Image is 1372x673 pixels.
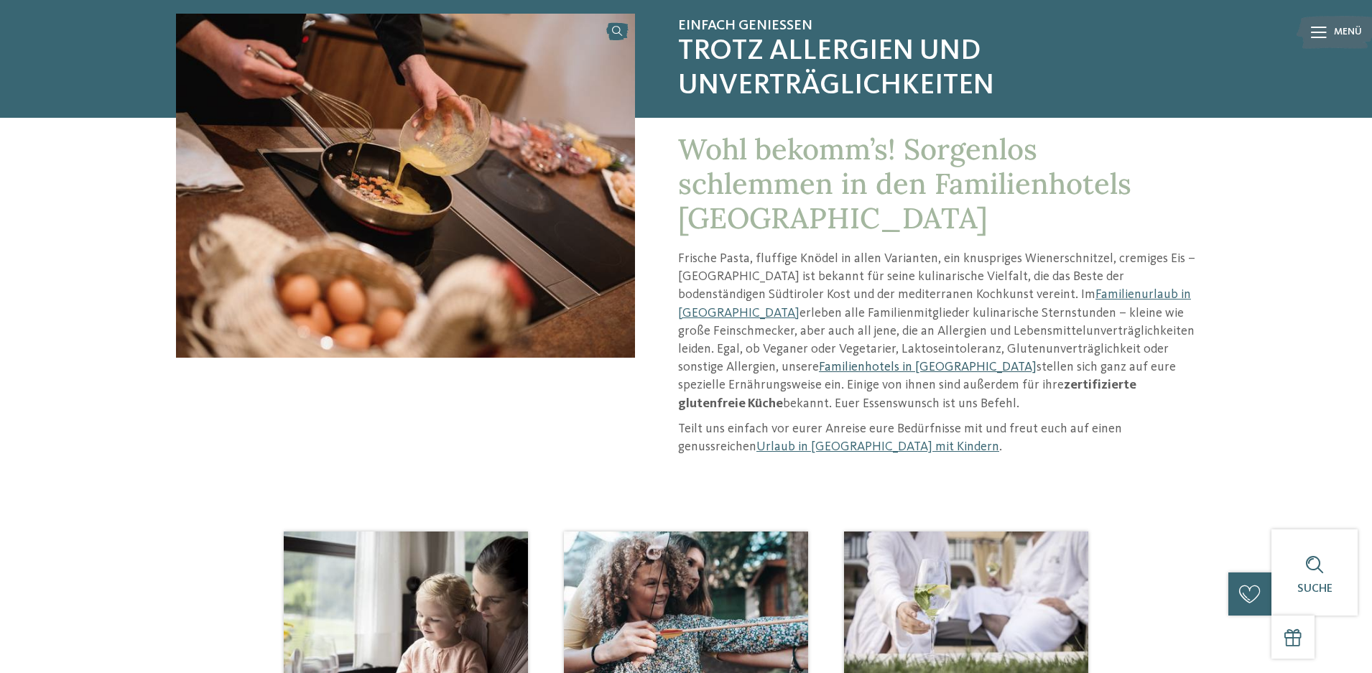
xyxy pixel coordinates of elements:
p: Frische Pasta, fluffige Knödel in allen Varianten, ein knuspriges Wienerschnitzel, cremiges Eis –... [678,250,1196,413]
img: Glutenfreies Hotel in Südtirol [176,14,635,358]
span: Einfach genießen [678,17,1196,34]
p: Teilt uns einfach vor eurer Anreise eure Bedürfnisse mit und freut euch auf einen genussreichen . [678,420,1196,456]
a: Familienhotels in [GEOGRAPHIC_DATA] [819,361,1037,373]
strong: zertifizierte glutenfreie Küche [678,379,1136,409]
span: Wohl bekomm’s! Sorgenlos schlemmen in den Familienhotels [GEOGRAPHIC_DATA] [678,131,1131,236]
a: Urlaub in [GEOGRAPHIC_DATA] mit Kindern [756,440,999,453]
a: Familienurlaub in [GEOGRAPHIC_DATA] [678,288,1191,319]
span: trotz Allergien und Unverträglichkeiten [678,34,1196,103]
span: Suche [1297,583,1332,595]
